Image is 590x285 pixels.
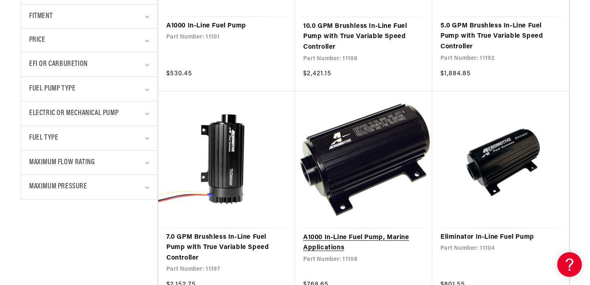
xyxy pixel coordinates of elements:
span: Electric or Mechanical Pump [29,108,118,120]
summary: Electric or Mechanical Pump (0 selected) [29,102,149,126]
a: 7.0 GPM Brushless In-Line Fuel Pump with True Variable Speed Controller [166,232,287,264]
a: 10.0 GPM Brushless In-Line Fuel Pump with True Variable Speed Controller [303,21,424,53]
span: Fuel Type [29,132,58,144]
a: A1000 In-Line Fuel Pump [166,21,287,32]
span: Maximum Pressure [29,181,87,193]
span: EFI or Carburetion [29,59,88,70]
summary: Maximum Pressure (0 selected) [29,175,149,199]
summary: Maximum Flow Rating (0 selected) [29,151,149,175]
span: Fuel Pump Type [29,83,75,95]
summary: Fuel Type (0 selected) [29,126,149,150]
summary: Fuel Pump Type (0 selected) [29,77,149,101]
span: Fitment [29,11,52,23]
summary: EFI or Carburetion (0 selected) [29,52,149,77]
span: Price [29,35,45,46]
a: A1000 In-Line Fuel Pump, Marine Applications [303,233,424,253]
span: Maximum Flow Rating [29,157,95,169]
summary: Price [29,29,149,52]
a: 5.0 GPM Brushless In-Line Fuel Pump with True Variable Speed Controller [440,21,561,52]
summary: Fitment (0 selected) [29,5,149,29]
a: Eliminator In-Line Fuel Pump [440,232,561,243]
